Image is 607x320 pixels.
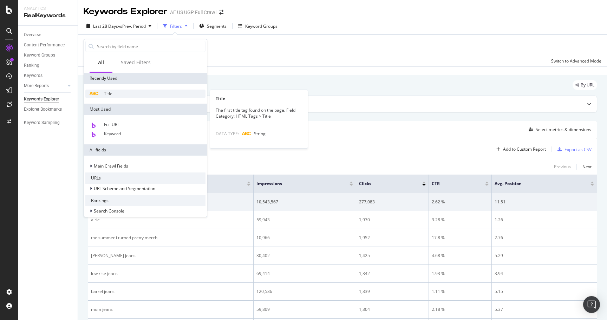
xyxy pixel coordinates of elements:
[432,217,489,223] div: 3.28 %
[359,253,426,259] div: 1,425
[494,144,546,155] button: Add to Custom Report
[24,96,73,103] a: Keywords Explorer
[91,306,250,313] div: mom jeans
[104,91,112,97] span: Title
[432,235,489,241] div: 17.8 %
[256,270,353,277] div: 69,414
[24,82,49,90] div: More Reports
[432,181,475,187] span: CTR
[359,199,426,205] div: 277,083
[84,20,154,32] button: Last 28 DaysvsPrev. Period
[98,59,104,66] div: All
[24,52,73,59] a: Keyword Groups
[359,235,426,241] div: 1,952
[582,163,592,171] button: Next
[564,146,592,152] div: Export as CSV
[495,270,594,277] div: 3.94
[495,306,594,313] div: 5.37
[495,199,594,205] div: 11.51
[104,122,119,128] span: Full URL
[84,73,207,84] div: Recently Used
[84,104,207,115] div: Most Used
[256,253,353,259] div: 30,402
[196,20,229,32] button: Segments
[495,253,594,259] div: 5.29
[235,20,280,32] button: Keyword Groups
[359,181,412,187] span: Clicks
[254,131,266,137] span: String
[210,96,308,102] div: Title
[359,288,426,295] div: 1,339
[554,164,571,170] div: Previous
[256,199,353,205] div: 10,543,567
[91,288,250,295] div: barrel jeans
[24,82,66,90] a: More Reports
[432,306,489,313] div: 2.18 %
[582,164,592,170] div: Next
[536,126,591,132] div: Select metrics & dimensions
[573,80,597,90] div: legacy label
[93,23,118,29] span: Last 28 Days
[85,172,205,184] div: URLs
[94,163,128,169] span: Main Crawl Fields
[24,6,72,12] div: Analytics
[24,62,39,69] div: Ranking
[104,131,121,137] span: Keyword
[84,144,207,156] div: All fields
[94,185,155,191] span: URL Scheme and Segmentation
[359,217,426,223] div: 1,970
[170,23,182,29] div: Filters
[24,72,43,79] div: Keywords
[24,31,41,39] div: Overview
[24,106,73,113] a: Explorer Bookmarks
[256,217,353,223] div: 59,943
[256,181,339,187] span: Impressions
[432,270,489,277] div: 1.93 %
[256,235,353,241] div: 10,966
[91,253,250,259] div: [PERSON_NAME] jeans
[24,41,73,49] a: Content Performance
[495,181,580,187] span: Avg. Position
[91,235,250,241] div: the summer i turned pretty merch
[24,72,73,79] a: Keywords
[495,288,594,295] div: 5.15
[495,217,594,223] div: 1.26
[121,59,151,66] div: Saved Filters
[359,306,426,313] div: 1,304
[85,195,205,206] div: Rankings
[432,253,489,259] div: 4.68 %
[581,83,594,87] span: By URL
[554,163,571,171] button: Previous
[160,20,190,32] button: Filters
[118,23,146,29] span: vs Prev. Period
[24,96,59,103] div: Keywords Explorer
[91,270,250,277] div: low rise jeans
[24,119,73,126] a: Keyword Sampling
[256,288,353,295] div: 120,586
[24,31,73,39] a: Overview
[432,199,489,205] div: 2.62 %
[24,12,72,20] div: RealKeywords
[583,296,600,313] div: Open Intercom Messenger
[84,6,167,18] div: Keywords Explorer
[91,217,250,223] div: airie
[207,23,227,29] span: Segments
[24,62,73,69] a: Ranking
[24,41,65,49] div: Content Performance
[495,235,594,241] div: 2.76
[548,55,601,66] button: Switch to Advanced Mode
[216,131,239,137] span: DATA TYPE:
[256,306,353,313] div: 59,809
[24,52,55,59] div: Keyword Groups
[526,125,591,134] button: Select metrics & dimensions
[503,147,546,151] div: Add to Custom Report
[96,41,205,52] input: Search by field name
[24,106,62,113] div: Explorer Bookmarks
[94,208,124,214] span: Search Console
[432,288,489,295] div: 1.11 %
[555,144,592,155] button: Export as CSV
[245,23,278,29] div: Keyword Groups
[24,119,60,126] div: Keyword Sampling
[219,10,223,15] div: arrow-right-arrow-left
[210,107,308,119] div: The first title tag found on the page. Field Category: HTML Tags > Title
